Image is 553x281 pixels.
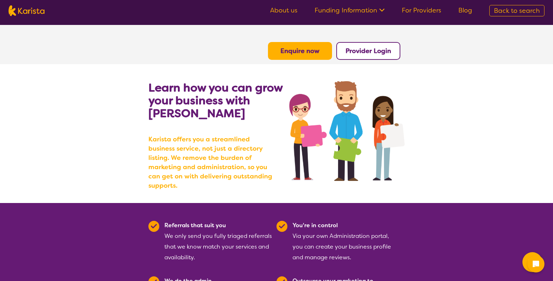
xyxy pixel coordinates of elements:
[494,6,540,15] span: Back to search
[148,135,276,190] b: Karista offers you a streamlined business service, not just a directory listing. We remove the bu...
[522,252,542,272] button: Channel Menu
[276,221,288,232] img: Tick
[164,220,272,263] div: We only send you fully triaged referrals that we know match your services and availability.
[280,47,320,55] a: Enquire now
[402,6,441,15] a: For Providers
[293,222,338,229] b: You're in control
[148,80,283,121] b: Learn how you can grow your business with [PERSON_NAME]
[268,42,332,60] button: Enquire now
[315,6,385,15] a: Funding Information
[270,6,297,15] a: About us
[289,81,405,181] img: grow your business with Karista
[164,222,226,229] b: Referrals that suit you
[9,5,44,16] img: Karista logo
[346,47,391,55] a: Provider Login
[489,5,544,16] a: Back to search
[458,6,472,15] a: Blog
[293,220,400,263] div: Via your own Administration portal, you can create your business profile and manage reviews.
[336,42,400,60] button: Provider Login
[148,221,159,232] img: Tick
